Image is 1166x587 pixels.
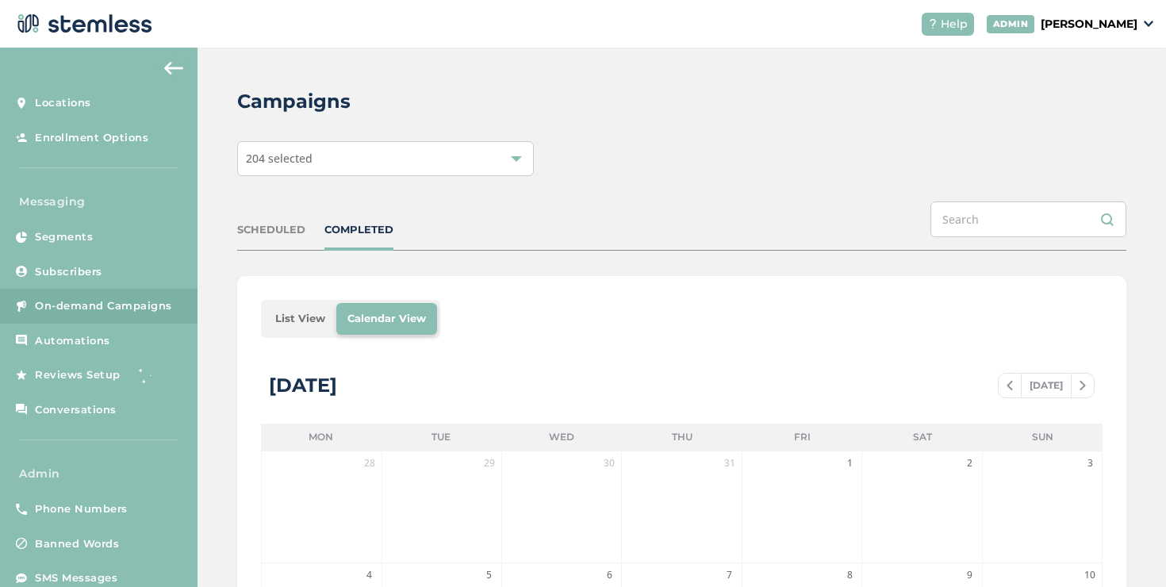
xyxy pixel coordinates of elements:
span: Help [941,16,968,33]
span: Phone Numbers [35,501,128,517]
span: Enrollment Options [35,130,148,146]
span: 10 [1082,567,1098,583]
span: Reviews Setup [35,367,121,383]
span: 29 [481,455,497,471]
h2: Campaigns [237,87,351,116]
li: List View [264,303,336,335]
li: Sun [982,424,1103,451]
span: 204 selected [246,151,313,166]
iframe: Chat Widget [1087,511,1166,587]
li: Tue [382,424,502,451]
li: Wed [501,424,622,451]
li: Calendar View [336,303,437,335]
span: 2 [962,455,978,471]
input: Search [930,201,1126,237]
img: icon-arrow-back-accent-c549486e.svg [164,62,183,75]
span: 4 [362,567,378,583]
span: 28 [362,455,378,471]
img: icon-chevron-right-bae969c5.svg [1080,381,1086,390]
span: Conversations [35,402,117,418]
p: [PERSON_NAME] [1041,16,1137,33]
li: Thu [622,424,742,451]
span: Subscribers [35,264,102,280]
img: icon-help-white-03924b79.svg [928,19,938,29]
li: Mon [261,424,382,451]
img: glitter-stars-b7820f95.gif [132,359,164,391]
div: SCHEDULED [237,222,305,238]
span: Automations [35,333,110,349]
img: icon-chevron-left-b8c47ebb.svg [1007,381,1013,390]
span: 5 [481,567,497,583]
span: Segments [35,229,93,245]
span: 7 [722,567,738,583]
span: 3 [1082,455,1098,471]
span: Locations [35,95,91,111]
img: logo-dark-0685b13c.svg [13,8,152,40]
span: 8 [842,567,857,583]
span: On-demand Campaigns [35,298,172,314]
div: ADMIN [987,15,1035,33]
span: 30 [601,455,617,471]
span: 1 [842,455,857,471]
span: 9 [962,567,978,583]
li: Sat [862,424,983,451]
div: COMPLETED [324,222,393,238]
img: icon_down-arrow-small-66adaf34.svg [1144,21,1153,27]
span: [DATE] [1021,374,1072,397]
div: [DATE] [269,371,337,400]
li: Fri [742,424,862,451]
span: 6 [601,567,617,583]
span: 31 [722,455,738,471]
span: SMS Messages [35,570,117,586]
span: Banned Words [35,536,119,552]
